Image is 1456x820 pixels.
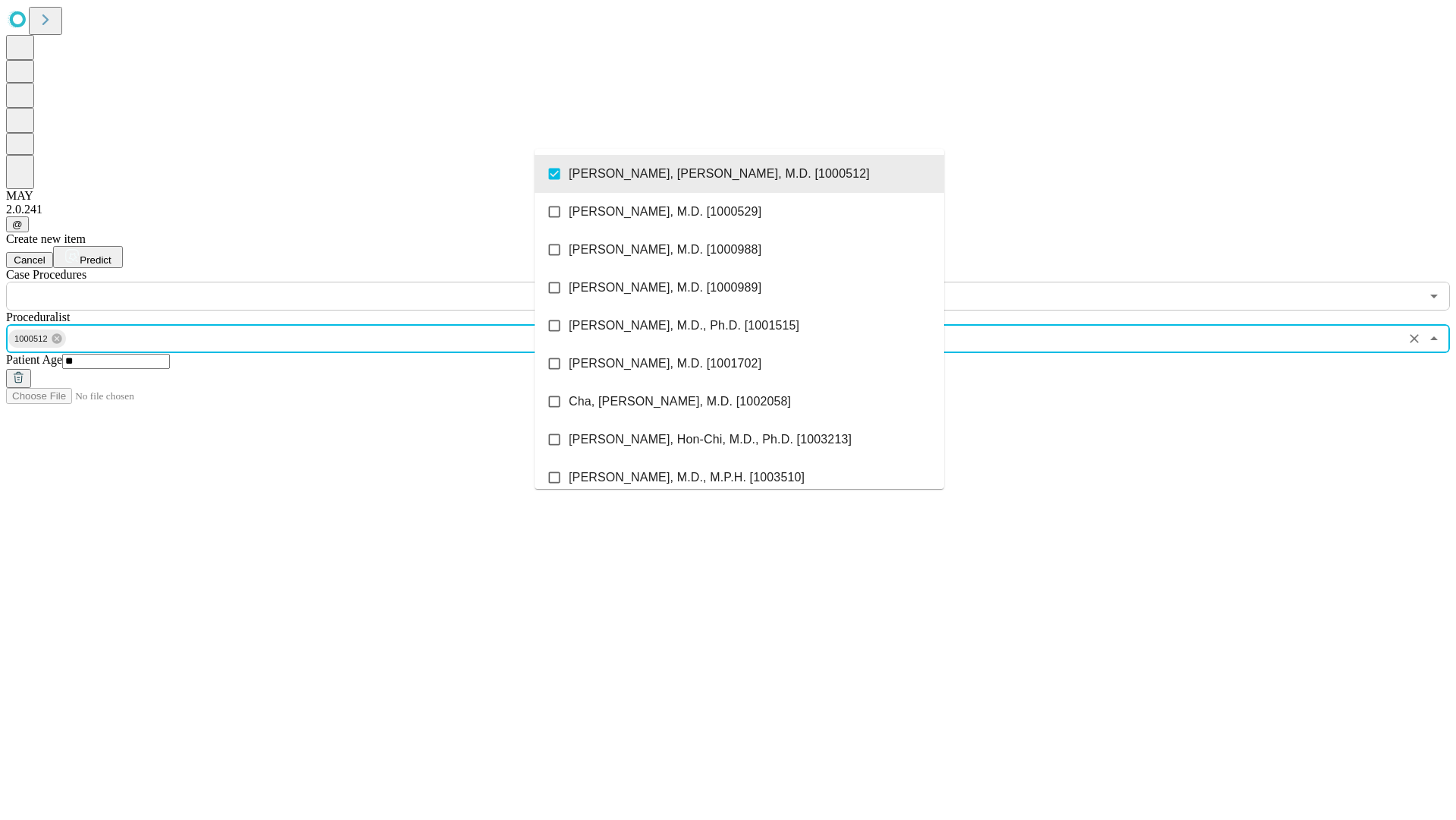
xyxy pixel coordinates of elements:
[12,219,23,230] span: @
[6,268,86,281] span: Scheduled Procedure
[6,353,62,366] span: Patient Age
[1423,285,1445,307] button: Open
[569,279,761,297] span: [PERSON_NAME], M.D. [1000989]
[569,468,805,487] span: [PERSON_NAME], M.D., M.P.H. [1003510]
[8,330,54,348] span: 1000512
[6,203,1450,216] div: 2.0.241
[14,254,45,266] span: Cancel
[1423,328,1445,349] button: Close
[8,330,66,348] div: 1000512
[569,355,761,373] span: [PERSON_NAME], M.D. [1001702]
[569,317,799,335] span: [PERSON_NAME], M.D., Ph.D. [1001515]
[6,189,1450,203] div: MAY
[569,203,761,221] span: [PERSON_NAME], M.D. [1000529]
[6,252,53,268] button: Cancel
[6,311,70,323] span: Proceduralist
[569,241,761,259] span: [PERSON_NAME], M.D. [1000988]
[1404,328,1425,349] button: Clear
[53,246,123,268] button: Predict
[6,232,86,245] span: Create new item
[80,254,111,266] span: Predict
[569,430,852,449] span: [PERSON_NAME], Hon-Chi, M.D., Ph.D. [1003213]
[569,165,870,183] span: [PERSON_NAME], [PERSON_NAME], M.D. [1000512]
[569,393,791,411] span: Cha, [PERSON_NAME], M.D. [1002058]
[6,216,29,232] button: @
